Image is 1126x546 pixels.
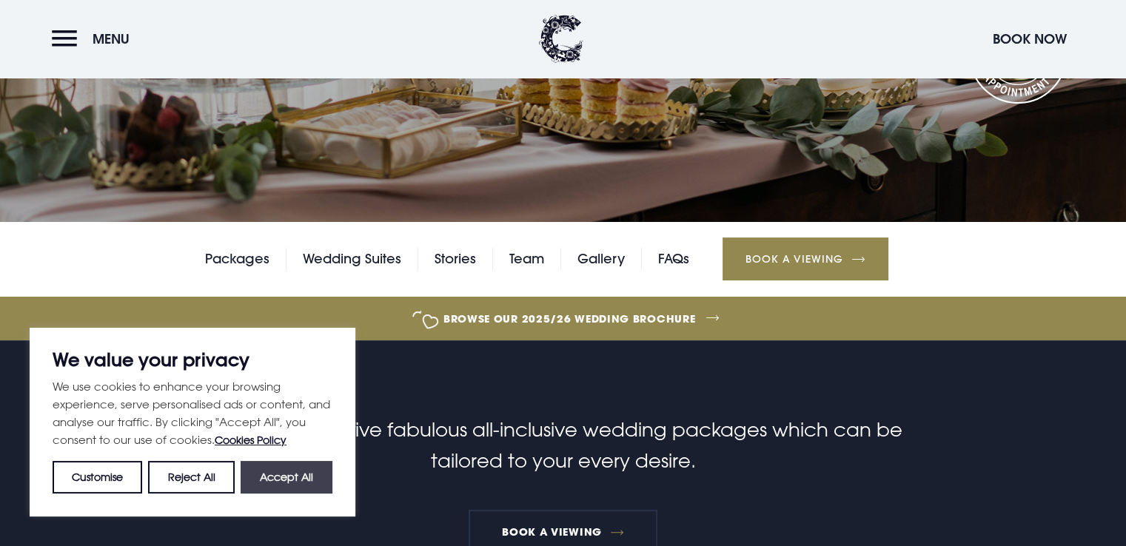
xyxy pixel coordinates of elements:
button: Customise [53,461,142,493]
img: Clandeboye Lodge [539,15,583,63]
a: Team [509,248,544,270]
a: Book a Viewing [723,237,888,280]
a: Wedding Suites [303,248,401,270]
a: FAQs [658,248,689,270]
button: Menu [52,23,137,55]
p: We use cookies to enhance your browsing experience, serve personalised ads or content, and analys... [53,377,332,449]
button: Book Now [985,23,1074,55]
button: Accept All [241,461,332,493]
a: Cookies Policy [215,434,286,446]
a: Gallery [577,248,625,270]
button: Reject All [148,461,234,493]
p: Choose from five fabulous all-inclusive wedding packages which can be tailored to your every desire. [210,414,915,476]
a: Packages [205,248,269,270]
a: Stories [435,248,476,270]
div: We value your privacy [30,328,355,516]
p: We value your privacy [53,351,332,368]
span: Menu [93,30,130,47]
